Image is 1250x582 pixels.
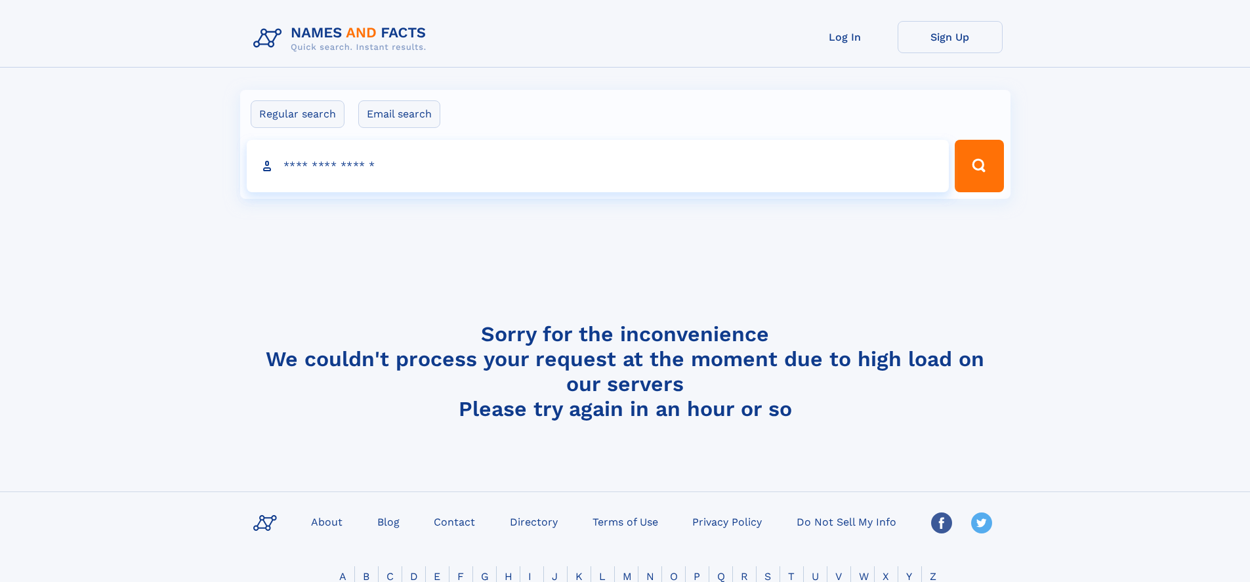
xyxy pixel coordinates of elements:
a: Directory [505,512,563,531]
a: Privacy Policy [687,512,767,531]
label: Email search [358,100,440,128]
a: About [306,512,348,531]
a: Sign Up [898,21,1003,53]
a: Do Not Sell My Info [791,512,902,531]
a: Terms of Use [587,512,663,531]
img: Logo Names and Facts [248,21,437,56]
a: Contact [428,512,480,531]
label: Regular search [251,100,344,128]
h4: Sorry for the inconvenience We couldn't process your request at the moment due to high load on ou... [248,322,1003,421]
a: Log In [793,21,898,53]
input: search input [247,140,949,192]
button: Search Button [955,140,1003,192]
a: Blog [372,512,405,531]
img: Twitter [971,512,992,533]
img: Facebook [931,512,952,533]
